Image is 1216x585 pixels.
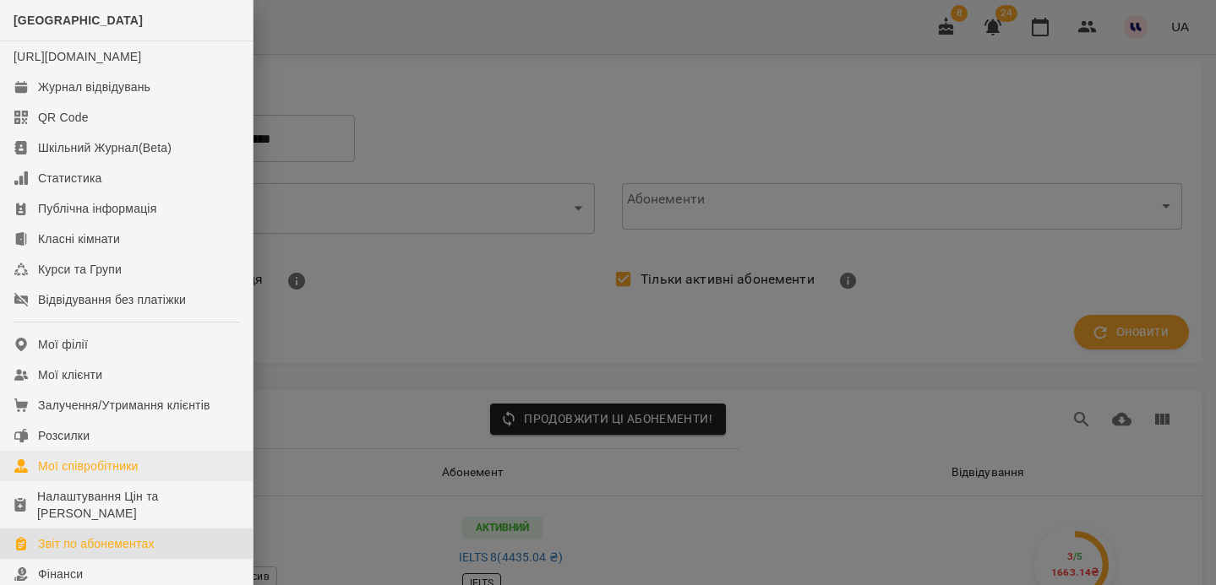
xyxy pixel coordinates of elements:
[38,535,155,552] div: Звіт по абонементах
[14,50,141,63] a: [URL][DOMAIN_NAME]
[38,109,89,126] div: QR Code
[38,230,120,247] div: Класні кімнати
[38,170,102,187] div: Статистика
[38,261,122,278] div: Курси та Групи
[38,79,150,95] div: Журнал відвідувань
[38,566,83,582] div: Фінанси
[38,458,139,474] div: Мої співробітники
[38,139,172,156] div: Шкільний Журнал(Beta)
[38,336,88,353] div: Мої філії
[38,427,90,444] div: Розсилки
[38,200,156,217] div: Публічна інформація
[37,488,239,522] div: Налаштування Цін та [PERSON_NAME]
[38,291,186,308] div: Відвідування без платіжки
[14,14,143,27] span: [GEOGRAPHIC_DATA]
[38,366,102,383] div: Мої клієнти
[38,397,210,414] div: Залучення/Утримання клієнтів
